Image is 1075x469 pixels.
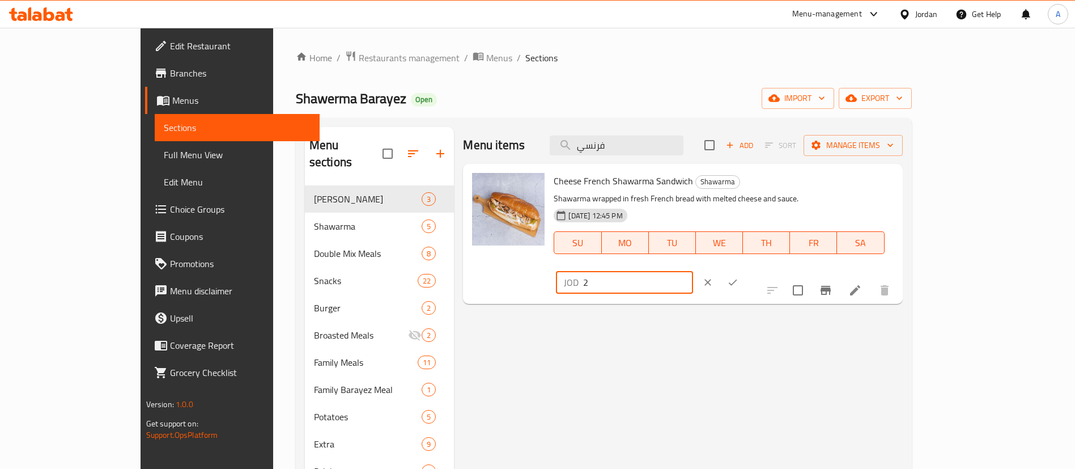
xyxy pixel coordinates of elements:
[564,276,579,289] p: JOD
[422,437,436,451] div: items
[583,271,693,294] input: Please enter price
[550,136,683,155] input: search
[170,39,311,53] span: Edit Restaurant
[305,294,454,322] div: Burger2
[554,192,884,206] p: Shawarma wrapped in fresh French bread with melted cheese and sauce.
[418,356,436,369] div: items
[418,357,435,368] span: 11
[305,376,454,403] div: Family Barayez Meal1
[564,210,627,221] span: [DATE] 12:45 PM
[314,247,422,260] span: Double Mix Meals
[463,137,525,154] h2: Menu items
[170,257,311,271] span: Promotions
[792,7,862,21] div: Menu-management
[422,303,435,314] span: 2
[422,219,436,233] div: items
[464,51,468,65] li: /
[145,32,320,60] a: Edit Restaurant
[337,51,341,65] li: /
[145,332,320,359] a: Coverage Report
[359,51,460,65] span: Restaurants management
[422,412,435,422] span: 5
[517,51,521,65] li: /
[418,276,435,286] span: 22
[743,231,790,254] button: TH
[812,277,839,304] button: Branch-specific-item
[418,274,436,288] div: items
[145,196,320,223] a: Choice Groups
[145,60,320,87] a: Branches
[720,270,745,295] button: ok
[422,439,435,450] span: 9
[606,235,644,251] span: MO
[305,240,454,267] div: Double Mix Meals8
[848,91,903,105] span: export
[314,383,422,396] span: Family Barayez Meal
[698,133,721,157] span: Select section
[400,140,427,167] span: Sort sections
[794,235,832,251] span: FR
[790,231,837,254] button: FR
[314,219,422,233] span: Shawarma
[170,230,311,243] span: Coupons
[296,86,406,111] span: Shawerma Barayez
[473,50,512,65] a: Menus
[747,235,785,251] span: TH
[145,250,320,277] a: Promotions
[696,231,743,254] button: WE
[411,95,437,104] span: Open
[554,172,693,189] span: Cheese French Shawarma Sandwich
[314,301,422,315] span: Burger
[525,51,558,65] span: Sections
[176,397,194,412] span: 1.0.0
[411,93,437,107] div: Open
[305,213,454,240] div: Shawarma5
[696,175,740,188] span: Shawarma
[839,88,912,109] button: export
[422,328,436,342] div: items
[314,410,422,424] span: Potatoes
[145,223,320,250] a: Coupons
[422,410,436,424] div: items
[172,94,311,107] span: Menus
[700,235,738,251] span: WE
[314,192,422,206] span: [PERSON_NAME]
[314,274,418,288] span: Snacks
[164,148,311,162] span: Full Menu View
[871,277,898,304] button: delete
[155,114,320,141] a: Sections
[422,385,435,395] span: 1
[813,138,894,153] span: Manage items
[314,437,422,451] span: Extra
[559,235,597,251] span: SU
[145,359,320,386] a: Grocery Checklist
[305,403,454,430] div: Potatoes5
[786,278,810,302] span: Select to update
[422,330,435,341] span: 2
[408,328,422,342] svg: Inactive section
[314,192,422,206] div: Barayez Shawerma
[915,8,937,20] div: Jordan
[146,397,174,412] span: Version:
[170,366,311,379] span: Grocery Checklist
[309,137,383,171] h2: Menu sections
[314,356,418,369] span: Family Meals
[653,235,691,251] span: TU
[804,135,903,156] button: Manage items
[145,87,320,114] a: Menus
[164,175,311,189] span: Edit Menu
[305,185,454,213] div: [PERSON_NAME]3
[554,231,601,254] button: SU
[472,173,545,246] img: Cheese French Shawarma Sandwich
[155,168,320,196] a: Edit Menu
[314,328,409,342] span: Broasted Meals
[762,88,834,109] button: import
[771,91,825,105] span: import
[170,202,311,216] span: Choice Groups
[305,267,454,294] div: Snacks22
[170,339,311,352] span: Coverage Report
